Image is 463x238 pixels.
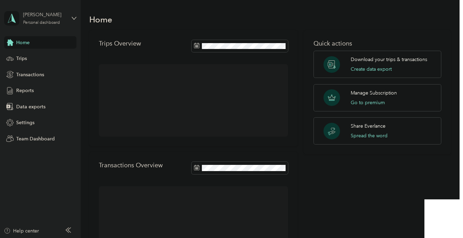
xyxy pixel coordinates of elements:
span: Home [16,39,30,46]
button: Help center [4,227,39,235]
p: Download your trips & transactions [351,56,427,63]
button: Spread the word [351,132,388,139]
span: Reports [16,87,34,94]
p: Manage Subscription [351,89,397,97]
p: Trips Overview [99,40,141,47]
div: Personal dashboard [23,21,60,25]
span: Team Dashboard [16,135,55,142]
p: Quick actions [313,40,442,47]
button: Create data export [351,66,392,73]
div: [PERSON_NAME] [23,11,66,18]
span: Trips [16,55,27,62]
iframe: Everlance-gr Chat Button Frame [424,199,463,238]
button: Go to premium [351,99,385,106]
p: Share Everlance [351,122,385,130]
span: Settings [16,119,34,126]
p: Transactions Overview [99,162,163,169]
h1: Home [89,16,112,23]
span: Transactions [16,71,44,78]
span: Data exports [16,103,45,110]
